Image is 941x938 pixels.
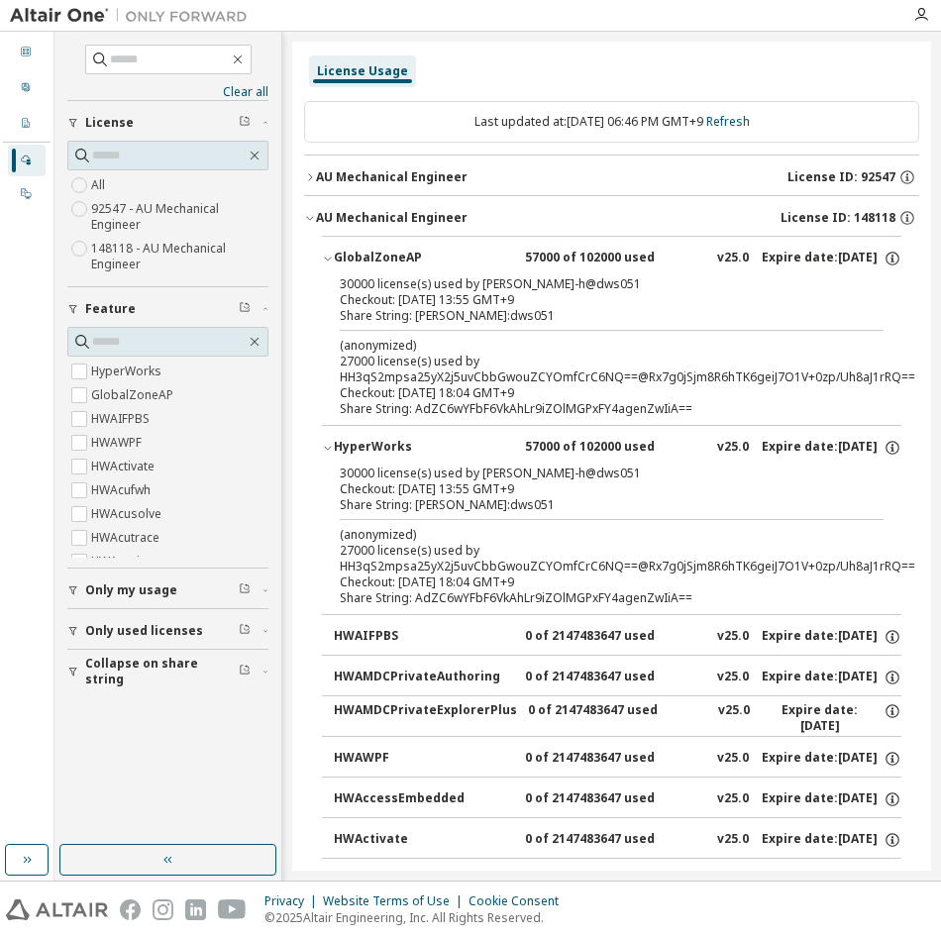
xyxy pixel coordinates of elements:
[304,156,919,199] button: AU Mechanical EngineerLicense ID: 92547
[334,831,512,849] div: HWActivate
[762,439,901,457] div: Expire date: [DATE]
[762,669,901,686] div: Expire date: [DATE]
[304,196,919,240] button: AU Mechanical EngineerLicense ID: 148118
[525,831,703,849] div: 0 of 2147483647 used
[316,210,468,226] div: AU Mechanical Engineer
[85,623,203,639] span: Only used licenses
[340,401,836,417] div: Share String: AdZC6wYFbF6VkAhLr9iZOlMGPxFY4agenZwIiA==
[340,574,836,590] div: Checkout: [DATE] 18:04 GMT+9
[8,145,46,176] div: Managed
[8,72,46,104] div: User Profile
[340,526,836,574] div: 27000 license(s) used by HH3qS2mpsa25yX2j5uvCbbGwouZCYOmfCrC6NQ==@Rx7g0jSjm8R6hTK6geiJ7O1V+0zp/Uh...
[525,628,703,646] div: 0 of 2147483647 used
[322,237,901,280] button: GlobalZoneAP57000 of 102000 usedv25.0Expire date:[DATE]
[67,287,268,331] button: Feature
[91,407,154,431] label: HWAIFPBS
[85,301,136,317] span: Feature
[91,237,268,276] label: 148118 - AU Mechanical Engineer
[67,101,268,145] button: License
[334,790,512,808] div: HWAccessEmbedded
[762,831,901,849] div: Expire date: [DATE]
[91,478,155,502] label: HWAcufwh
[334,737,901,781] button: HWAWPF0 of 2147483647 usedv25.0Expire date:[DATE]
[334,669,512,686] div: HWAMDCPrivateAuthoring
[91,197,268,237] label: 92547 - AU Mechanical Engineer
[334,818,901,862] button: HWActivate0 of 2147483647 usedv25.0Expire date:[DATE]
[334,859,901,902] button: HWAcufwh0 of 2147483647 usedv25.0Expire date:[DATE]
[340,590,836,606] div: Share String: AdZC6wYFbF6VkAhLr9iZOlMGPxFY4agenZwIiA==
[6,899,108,920] img: altair_logo.svg
[67,650,268,693] button: Collapse on share string
[717,831,749,849] div: v25.0
[239,664,251,679] span: Clear filter
[762,702,901,734] div: Expire date: [DATE]
[340,497,836,513] div: Share String: [PERSON_NAME]:dws051
[334,439,512,457] div: HyperWorks
[334,628,512,646] div: HWAIFPBS
[787,169,895,185] span: License ID: 92547
[316,169,468,185] div: AU Mechanical Engineer
[85,582,177,598] span: Only my usage
[185,899,206,920] img: linkedin.svg
[239,301,251,317] span: Clear filter
[340,526,836,543] p: (anonymized)
[340,292,836,308] div: Checkout: [DATE] 13:55 GMT+9
[91,173,109,197] label: All
[525,750,703,768] div: 0 of 2147483647 used
[10,6,258,26] img: Altair One
[67,84,268,100] a: Clear all
[340,481,836,497] div: Checkout: [DATE] 13:55 GMT+9
[218,899,247,920] img: youtube.svg
[717,628,749,646] div: v25.0
[8,108,46,140] div: Company Profile
[340,276,836,292] div: 30000 license(s) used by [PERSON_NAME]-h@dws051
[239,623,251,639] span: Clear filter
[334,750,512,768] div: HWAWPF
[322,426,901,469] button: HyperWorks57000 of 102000 usedv25.0Expire date:[DATE]
[762,750,901,768] div: Expire date: [DATE]
[8,178,46,210] div: On Prem
[85,656,239,687] span: Collapse on share string
[334,702,516,734] div: HWAMDCPrivateExplorerPlus
[340,385,836,401] div: Checkout: [DATE] 18:04 GMT+9
[717,790,749,808] div: v25.0
[317,63,408,79] div: License Usage
[762,250,901,267] div: Expire date: [DATE]
[91,455,158,478] label: HWActivate
[91,502,165,526] label: HWAcusolve
[706,113,750,130] a: Refresh
[120,899,141,920] img: facebook.svg
[239,115,251,131] span: Clear filter
[717,250,749,267] div: v25.0
[340,466,836,481] div: 30000 license(s) used by [PERSON_NAME]-h@dws051
[718,702,750,734] div: v25.0
[264,909,571,926] p: © 2025 Altair Engineering, Inc. All Rights Reserved.
[334,656,901,699] button: HWAMDCPrivateAuthoring0 of 2147483647 usedv25.0Expire date:[DATE]
[525,250,703,267] div: 57000 of 102000 used
[91,526,163,550] label: HWAcutrace
[762,628,901,646] div: Expire date: [DATE]
[717,750,749,768] div: v25.0
[8,37,46,68] div: Dashboard
[264,893,323,909] div: Privacy
[340,308,836,324] div: Share String: [PERSON_NAME]:dws051
[469,893,571,909] div: Cookie Consent
[67,609,268,653] button: Only used licenses
[528,702,706,734] div: 0 of 2147483647 used
[239,582,251,598] span: Clear filter
[334,615,901,659] button: HWAIFPBS0 of 2147483647 usedv25.0Expire date:[DATE]
[85,115,134,131] span: License
[762,790,901,808] div: Expire date: [DATE]
[781,210,895,226] span: License ID: 148118
[525,790,703,808] div: 0 of 2147483647 used
[717,669,749,686] div: v25.0
[340,337,836,385] div: 27000 license(s) used by HH3qS2mpsa25yX2j5uvCbbGwouZCYOmfCrC6NQ==@Rx7g0jSjm8R6hTK6geiJ7O1V+0zp/Uh...
[91,360,165,383] label: HyperWorks
[323,893,469,909] div: Website Terms of Use
[525,439,703,457] div: 57000 of 102000 used
[91,431,146,455] label: HWAWPF
[334,250,512,267] div: GlobalZoneAP
[334,778,901,821] button: HWAccessEmbedded0 of 2147483647 usedv25.0Expire date:[DATE]
[717,439,749,457] div: v25.0
[525,669,703,686] div: 0 of 2147483647 used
